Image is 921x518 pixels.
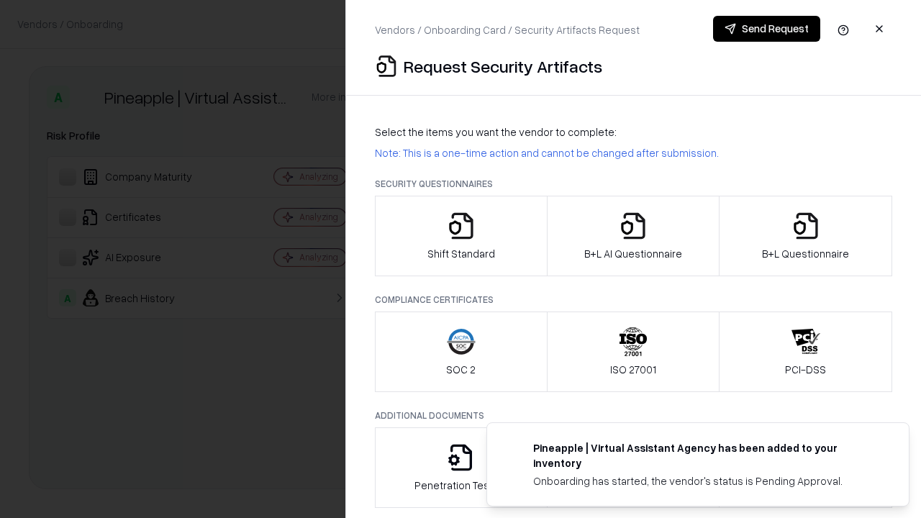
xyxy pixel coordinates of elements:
[762,246,849,261] p: B+L Questionnaire
[584,246,682,261] p: B+L AI Questionnaire
[427,246,495,261] p: Shift Standard
[375,196,548,276] button: Shift Standard
[375,124,892,140] p: Select the items you want the vendor to complete:
[610,362,656,377] p: ISO 27001
[414,478,507,493] p: Penetration Testing
[547,312,720,392] button: ISO 27001
[375,178,892,190] p: Security Questionnaires
[547,196,720,276] button: B+L AI Questionnaire
[533,473,874,489] div: Onboarding has started, the vendor's status is Pending Approval.
[719,196,892,276] button: B+L Questionnaire
[533,440,874,471] div: Pineapple | Virtual Assistant Agency has been added to your inventory
[375,294,892,306] p: Compliance Certificates
[375,312,548,392] button: SOC 2
[504,440,522,458] img: trypineapple.com
[719,312,892,392] button: PCI-DSS
[785,362,826,377] p: PCI-DSS
[375,427,548,508] button: Penetration Testing
[446,362,476,377] p: SOC 2
[404,55,602,78] p: Request Security Artifacts
[375,409,892,422] p: Additional Documents
[375,145,892,160] p: Note: This is a one-time action and cannot be changed after submission.
[375,22,640,37] p: Vendors / Onboarding Card / Security Artifacts Request
[713,16,820,42] button: Send Request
